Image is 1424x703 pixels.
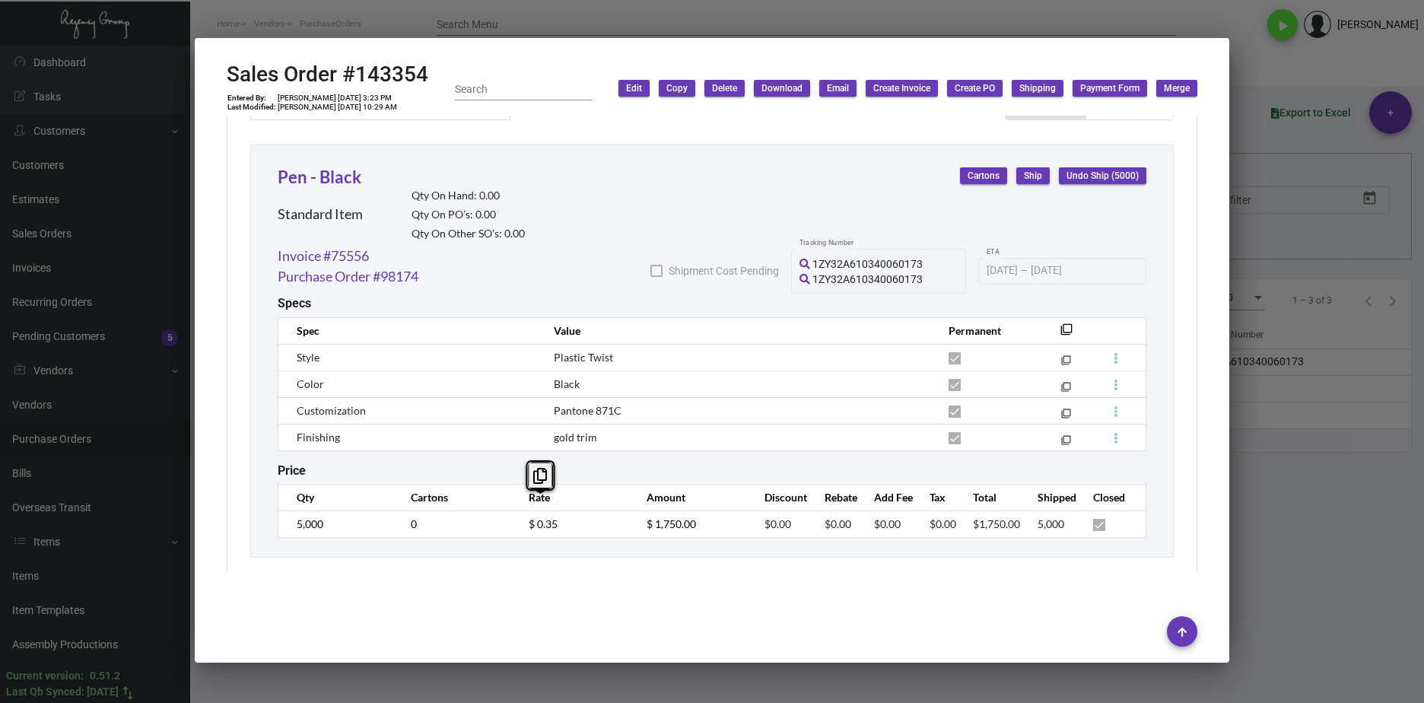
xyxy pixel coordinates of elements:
span: $0.00 [930,517,956,530]
span: Black [554,377,580,390]
td: Entered By: [227,94,277,103]
span: 1ZY32A610340060173 [812,273,923,285]
td: Last Modified: [227,103,277,112]
span: Cartons [968,170,1000,183]
button: Create PO [947,80,1003,97]
h2: Standard Item [278,206,363,223]
mat-icon: filter_none [1061,412,1071,421]
a: Pen - Black [278,167,361,187]
span: Plastic Twist [554,351,613,364]
th: Amount [631,484,749,511]
button: Delete [704,80,745,97]
span: Undo Ship (5000) [1066,170,1139,183]
span: $1,750.00 [973,517,1020,530]
span: 5,000 [1038,517,1064,530]
input: End date [1031,265,1104,277]
th: Value [539,317,933,344]
span: Customization [297,404,366,417]
span: Copy [666,82,688,95]
th: Shipped [1022,484,1078,511]
div: Current version: [6,668,84,684]
span: Ship [1024,170,1042,183]
h2: Specs [278,296,311,310]
div: 0.51.2 [90,668,120,684]
button: Copy [659,80,695,97]
span: Edit [626,82,642,95]
h2: Sales Order #143354 [227,62,428,87]
span: Merge [1164,82,1190,95]
mat-icon: filter_none [1061,438,1071,448]
span: – [1021,265,1028,277]
span: Download [761,82,803,95]
td: [PERSON_NAME] [DATE] 10:29 AM [277,103,398,112]
mat-icon: filter_none [1060,328,1073,340]
th: Permanent [933,317,1038,344]
th: Rate [513,484,631,511]
th: Total [958,484,1022,511]
span: Shipment Cost Pending [669,262,779,280]
a: Invoice #75556 [278,246,369,266]
span: Color [297,377,324,390]
th: Qty [278,484,396,511]
button: Create Invoice [866,80,938,97]
a: Purchase Order #98174 [278,266,418,287]
button: Payment Form [1073,80,1147,97]
input: Start date [987,265,1018,277]
button: Ship [1016,167,1050,184]
th: Rebate [809,484,859,511]
button: Merge [1156,80,1197,97]
td: [PERSON_NAME] [DATE] 3:23 PM [277,94,398,103]
button: Shipping [1012,80,1063,97]
button: Download [754,80,810,97]
th: Discount [749,484,809,511]
span: $0.00 [874,517,901,530]
span: 1ZY32A610340060173 [812,258,923,270]
button: Edit [618,80,650,97]
span: Create PO [955,82,995,95]
span: $0.00 [764,517,791,530]
i: Copy [533,468,547,484]
span: Email [827,82,849,95]
span: Shipping [1019,82,1056,95]
th: Closed [1078,484,1146,511]
button: Cartons [960,167,1007,184]
th: Add Fee [859,484,914,511]
span: Delete [712,82,737,95]
span: $0.00 [825,517,851,530]
button: Email [819,80,857,97]
h2: Qty On Other SO’s: 0.00 [412,227,525,240]
th: Tax [914,484,958,511]
mat-icon: filter_none [1061,358,1071,368]
th: Cartons [396,484,513,511]
span: Style [297,351,319,364]
span: Finishing [297,431,340,444]
h2: Price [278,463,306,478]
h2: Qty On PO’s: 0.00 [412,208,525,221]
h2: Qty On Hand: 0.00 [412,189,525,202]
span: Payment Form [1080,82,1140,95]
div: Last Qb Synced: [DATE] [6,684,119,700]
span: gold trim [554,431,597,444]
button: Undo Ship (5000) [1059,167,1146,184]
th: Spec [278,317,539,344]
mat-icon: filter_none [1061,385,1071,395]
span: Pantone 871C [554,404,621,417]
span: Create Invoice [873,82,930,95]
